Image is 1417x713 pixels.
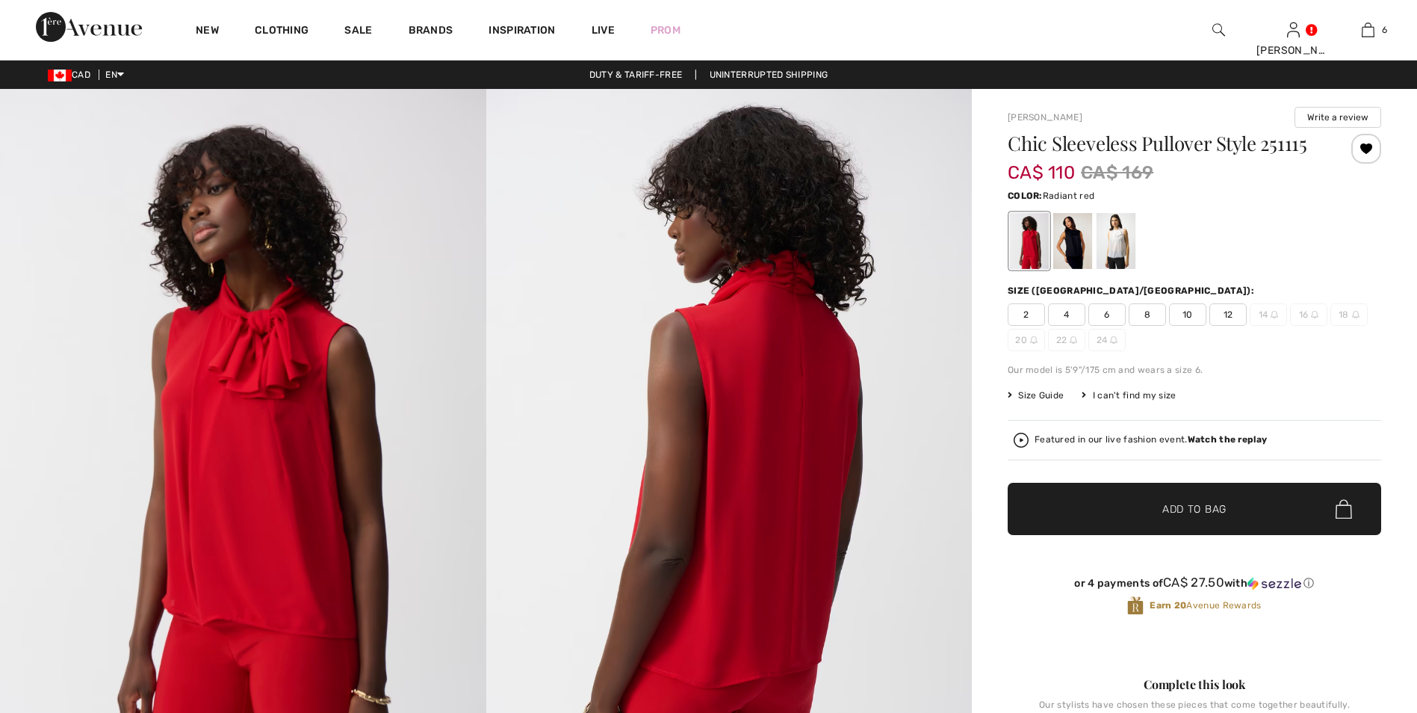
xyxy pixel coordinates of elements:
div: Off White [1097,213,1135,269]
img: My Bag [1362,21,1374,39]
span: 4 [1048,303,1085,326]
a: Clothing [255,24,308,40]
img: 1ère Avenue [36,12,142,42]
div: or 4 payments of with [1008,575,1381,590]
a: Brands [409,24,453,40]
h1: Chic Sleeveless Pullover Style 251115 [1008,134,1319,153]
a: Sale [344,24,372,40]
img: Watch the replay [1014,433,1029,448]
span: EN [105,70,124,80]
span: 18 [1330,303,1368,326]
div: I can't find my size [1082,389,1176,402]
img: search the website [1212,21,1225,39]
span: 16 [1290,303,1327,326]
span: Color: [1008,191,1043,201]
span: 8 [1129,303,1166,326]
span: 22 [1048,329,1085,351]
a: New [196,24,219,40]
span: 6 [1382,23,1387,37]
div: [PERSON_NAME] [1256,43,1330,58]
img: Avenue Rewards [1127,596,1144,616]
img: ring-m.svg [1311,311,1318,318]
a: 6 [1331,21,1404,39]
img: Bag.svg [1336,499,1352,519]
div: Size ([GEOGRAPHIC_DATA]/[GEOGRAPHIC_DATA]): [1008,284,1257,297]
img: My Info [1287,21,1300,39]
button: Write a review [1294,107,1381,128]
span: Size Guide [1008,389,1064,402]
span: 2 [1008,303,1045,326]
span: CA$ 169 [1081,159,1153,186]
span: Inspiration [489,24,555,40]
img: Canadian Dollar [48,70,72,81]
img: Sezzle [1247,577,1301,590]
img: ring-m.svg [1271,311,1278,318]
span: 10 [1169,303,1206,326]
a: Prom [651,22,680,38]
span: Radiant red [1043,191,1094,201]
a: Live [592,22,615,38]
span: CA$ 27.50 [1163,575,1224,590]
div: Our model is 5'9"/175 cm and wears a size 6. [1008,363,1381,377]
strong: Earn 20 [1150,600,1186,611]
button: Add to Bag [1008,483,1381,535]
span: Avenue Rewards [1150,599,1261,612]
div: Radiant red [1010,213,1049,269]
span: Add to Bag [1162,501,1227,517]
img: ring-m.svg [1352,311,1359,318]
img: ring-m.svg [1030,336,1038,344]
a: Sign In [1287,22,1300,37]
span: 14 [1250,303,1287,326]
div: Complete this look [1008,676,1381,694]
img: ring-m.svg [1110,336,1117,344]
div: Black [1053,213,1092,269]
span: 20 [1008,329,1045,351]
strong: Watch the replay [1188,434,1268,445]
span: 6 [1088,303,1126,326]
span: 24 [1088,329,1126,351]
span: CAD [48,70,96,80]
span: CA$ 110 [1008,147,1075,183]
img: ring-m.svg [1070,336,1077,344]
div: or 4 payments ofCA$ 27.50withSezzle Click to learn more about Sezzle [1008,575,1381,596]
a: [PERSON_NAME] [1008,112,1082,123]
div: Featured in our live fashion event. [1035,435,1267,445]
span: 12 [1209,303,1247,326]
